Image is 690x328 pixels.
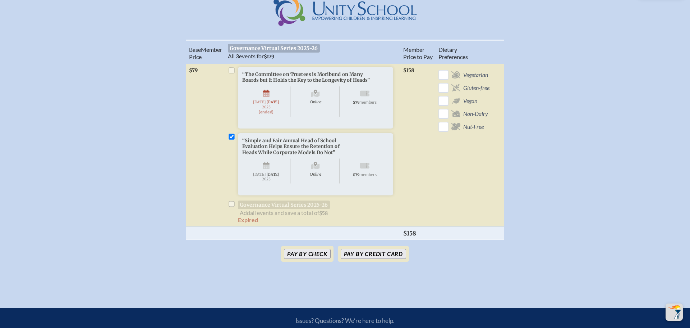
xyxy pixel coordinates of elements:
[284,249,331,259] button: Pay by Check
[259,109,273,114] span: (ended)
[189,53,202,60] span: Price
[189,67,198,73] span: $79
[667,305,681,319] img: To the top
[247,177,286,181] span: 2025
[353,172,359,177] span: $79
[228,44,320,53] span: Governance Virtual Series 2025-26
[217,46,222,53] span: er
[228,53,274,59] span: events for
[247,105,286,109] span: 2025
[438,46,468,60] span: ary Preferences
[242,138,340,155] span: “Simple and Fair Annual Head of School Evaluation Helps Ensure the Retention of Heads While Corpo...
[218,317,471,324] p: Issues? Questions? We’re here to help.
[353,100,359,105] span: $79
[666,304,683,321] button: Scroll Top
[189,46,201,53] span: Base
[463,97,477,104] span: Vegan
[267,100,279,105] span: [DATE]
[463,84,489,91] span: Gluten-free
[242,71,370,83] span: “The Committee on Trustees is Moribund on Many Boards but It Holds the Key to the Longevity of He...
[463,71,488,78] span: Vegetarian
[341,249,406,259] button: Pay by Credit Card
[291,159,340,184] span: Online
[400,227,436,240] th: $158
[228,53,239,59] span: All 3
[400,40,436,64] th: Member Price to Pay
[291,86,340,117] span: Online
[186,40,225,64] th: Memb
[359,172,377,177] span: members
[403,67,414,73] span: $158
[463,123,484,130] span: Nut-Free
[264,54,274,60] span: $179
[359,99,377,104] span: members
[253,100,266,105] span: [DATE]
[253,172,266,177] span: [DATE]
[267,172,279,177] span: [DATE]
[436,40,492,64] th: Diet
[463,110,488,117] span: Non-Dairy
